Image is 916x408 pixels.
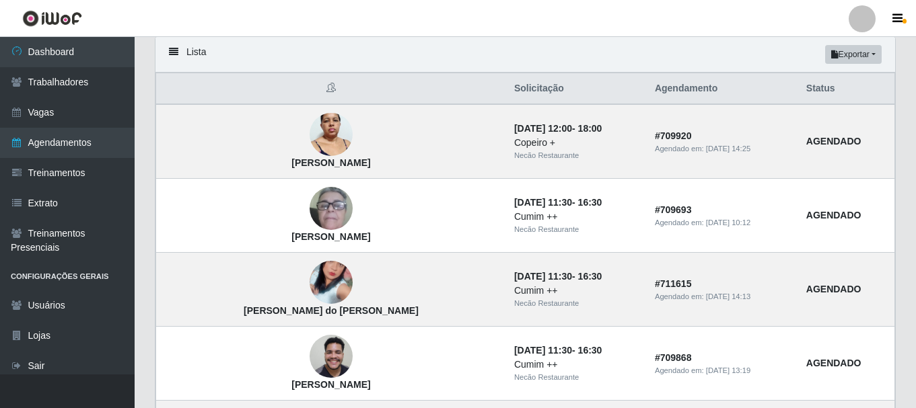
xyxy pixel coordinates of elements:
[514,298,639,309] div: Necão Restaurante
[514,345,572,356] time: [DATE] 11:30
[806,210,861,220] strong: AGENDADO
[706,292,750,300] time: [DATE] 14:13
[514,284,639,298] div: Cumim ++
[514,210,639,224] div: Cumim ++
[578,271,602,282] time: 16:30
[655,365,790,376] div: Agendado em:
[806,284,861,294] strong: AGENDADO
[291,231,370,242] strong: [PERSON_NAME]
[825,45,882,64] button: Exportar
[506,73,647,105] th: Solicitação
[291,379,370,390] strong: [PERSON_NAME]
[514,271,572,282] time: [DATE] 11:30
[514,150,639,161] div: Necão Restaurante
[514,123,572,134] time: [DATE] 12:00
[244,305,419,316] strong: [PERSON_NAME] do [PERSON_NAME]
[578,123,602,134] time: 18:00
[806,358,861,368] strong: AGENDADO
[310,328,353,385] img: Higor Henrique Farias
[514,372,639,383] div: Necão Restaurante
[655,278,692,289] strong: # 711615
[291,157,370,168] strong: [PERSON_NAME]
[22,10,82,27] img: CoreUI Logo
[514,123,602,134] strong: -
[655,204,692,215] strong: # 709693
[310,245,353,321] img: Ana Paula Almeida do Nascimento
[514,345,602,356] strong: -
[155,37,895,73] div: Lista
[514,197,572,208] time: [DATE] 11:30
[798,73,895,105] th: Status
[514,136,639,150] div: Copeiro +
[310,165,353,253] img: Sandra Maria Barros Roma
[578,197,602,208] time: 16:30
[706,366,750,374] time: [DATE] 13:19
[655,143,790,155] div: Agendado em:
[514,224,639,235] div: Necão Restaurante
[514,358,639,372] div: Cumim ++
[655,352,692,363] strong: # 709868
[806,136,861,147] strong: AGENDADO
[647,73,798,105] th: Agendamento
[706,145,750,153] time: [DATE] 14:25
[706,218,750,227] time: [DATE] 10:12
[514,197,602,208] strong: -
[655,130,692,141] strong: # 709920
[578,345,602,356] time: 16:30
[514,271,602,282] strong: -
[310,106,353,163] img: Neilda Borges da Silva
[655,217,790,229] div: Agendado em:
[655,291,790,302] div: Agendado em:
